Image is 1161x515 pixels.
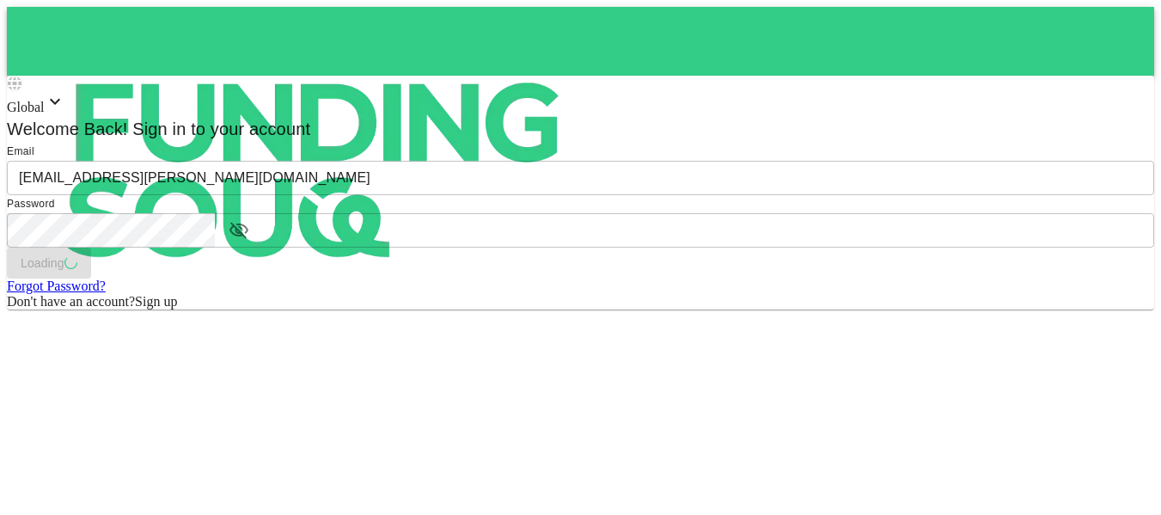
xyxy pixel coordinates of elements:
span: Don't have an account? [7,294,135,309]
div: Global [7,91,1154,115]
a: logo [7,7,1154,76]
span: Email [7,145,34,157]
span: Sign in to your account [128,120,311,138]
span: Welcome Back! [7,120,128,138]
input: password [7,213,215,248]
a: Forgot Password? [7,279,106,293]
input: email [7,161,1154,195]
img: logo [7,7,626,334]
span: Sign up [135,294,177,309]
span: Password [7,198,55,210]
